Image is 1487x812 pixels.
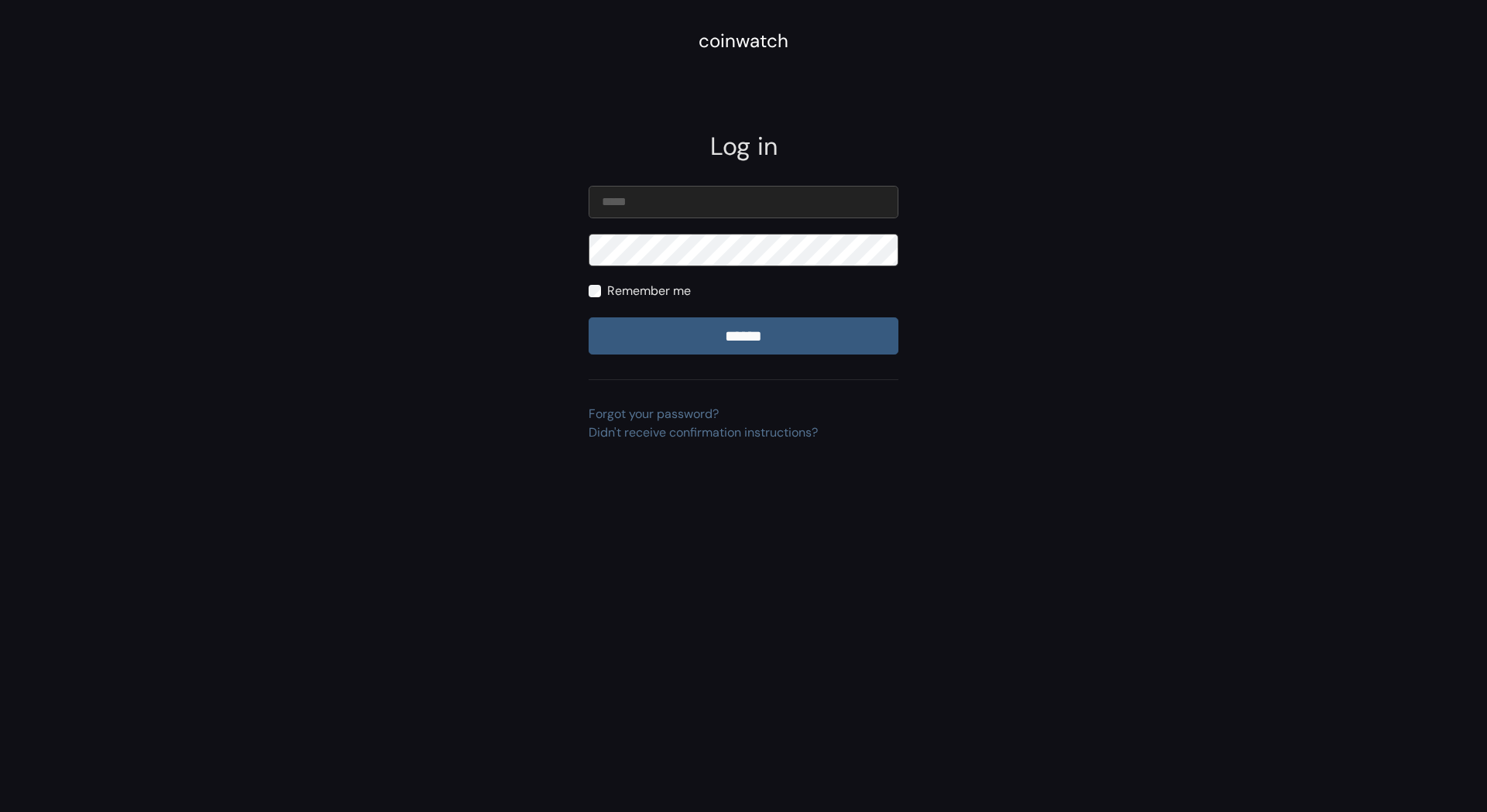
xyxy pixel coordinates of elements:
[699,27,788,55] div: coinwatch
[607,282,691,300] label: Remember me
[589,132,898,161] h2: Log in
[589,406,719,422] a: Forgot your password?
[589,424,818,440] a: Didn't receive confirmation instructions?
[699,35,788,51] a: coinwatch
